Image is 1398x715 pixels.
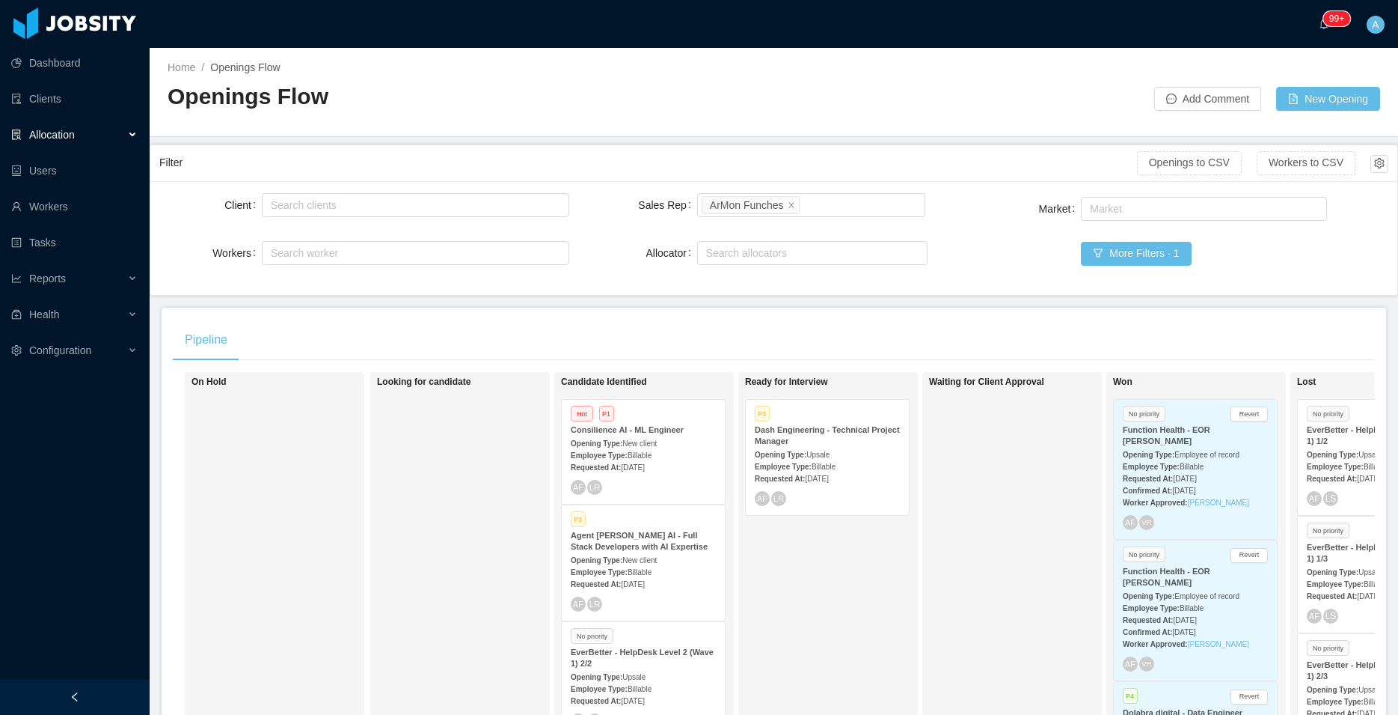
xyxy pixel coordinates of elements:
strong: Requested At: [1123,616,1173,624]
button: icon: setting [1370,155,1388,173]
strong: Confirmed At: [1123,487,1172,495]
span: Health [29,308,59,320]
span: Billable [812,463,836,471]
span: Billable [1364,580,1388,588]
strong: Requested At: [1307,475,1357,483]
span: Billable [1364,698,1388,706]
span: No priority [1123,406,1165,422]
a: icon: profileTasks [11,228,138,258]
strong: Requested At: [571,580,621,588]
strong: Worker Approved: [1123,640,1188,648]
span: Billable [1180,463,1204,471]
h1: On Hold [191,377,401,388]
span: LR [589,599,601,609]
span: P3 [755,406,770,422]
li: ArMon Funches [702,196,800,214]
strong: Requested At: [755,475,805,483]
div: ArMon Funches [710,197,784,213]
div: Search allocators [706,246,912,261]
button: Openings to CSV [1137,151,1242,175]
strong: Dash Engineering - Technical Project Manager [755,425,900,445]
span: Upsale [622,673,646,681]
span: [DATE] [1172,487,1195,495]
strong: Agent [PERSON_NAME] AI - Full Stack Developers with AI Expertise [571,531,708,551]
strong: Employee Type: [1123,604,1180,612]
strong: Employee Type: [755,463,812,471]
button: icon: file-addNew Opening [1276,87,1380,111]
span: New client [622,556,657,565]
span: Hot [571,406,593,422]
i: icon: bell [1319,19,1329,29]
i: icon: line-chart [11,273,22,284]
span: LS [1325,611,1337,621]
strong: EverBetter - HelpDesk Level 2 (Wave 1) 2/2 [571,648,714,668]
h1: Waiting for Client Approval [929,377,1138,388]
label: Market [1039,203,1082,215]
span: [DATE] [1173,616,1196,624]
button: Revert [1230,548,1268,563]
span: LR [589,482,601,492]
i: icon: close [788,201,795,210]
h2: Openings Flow [168,82,774,112]
label: Workers [212,247,262,259]
span: Billable [628,568,652,576]
strong: Opening Type: [1307,451,1358,459]
span: AF [1309,612,1319,621]
input: Client [266,196,275,214]
strong: Employee Type: [1307,698,1364,706]
span: [DATE] [1357,592,1380,600]
input: Allocator [702,244,710,262]
a: Home [168,61,195,73]
div: Filter [159,149,1137,177]
span: A [1372,16,1379,34]
h1: Ready for Interview [745,377,954,388]
span: Billable [628,451,652,460]
span: [DATE] [1357,475,1380,483]
span: Allocation [29,129,75,141]
span: Upsale [1358,686,1382,694]
span: AF [757,494,767,503]
span: Billable [1180,604,1204,612]
strong: Employee Type: [1123,463,1180,471]
i: icon: medicine-box [11,309,22,320]
strong: Opening Type: [1123,451,1174,459]
span: Upsale [806,451,830,459]
span: No priority [1307,523,1349,538]
span: Billable [1364,463,1388,471]
span: Employee of record [1174,592,1239,600]
span: VR [1141,519,1152,527]
button: icon: filterMore Filters · 1 [1081,242,1191,266]
span: LR [773,493,785,503]
strong: Opening Type: [571,673,622,681]
span: Openings Flow [210,61,280,73]
span: AF [1309,494,1319,503]
span: AF [573,483,583,492]
span: Configuration [29,344,91,356]
strong: Worker Approved: [1123,499,1188,507]
span: [DATE] [1173,475,1196,483]
span: VR [1141,660,1152,669]
sup: 1058 [1323,11,1350,26]
span: [DATE] [621,580,644,588]
strong: Requested At: [571,463,621,472]
strong: Function Health - EOR [PERSON_NAME] [1123,567,1210,587]
div: Pipeline [173,319,239,361]
strong: Requested At: [1123,475,1173,483]
span: No priority [1307,406,1349,422]
input: Market [1085,200,1094,218]
strong: Requested At: [571,697,621,705]
span: No priority [1307,640,1349,656]
strong: Employee Type: [571,451,628,460]
strong: Consilience AI - ML Engineer [571,425,684,434]
span: AF [1125,518,1135,527]
strong: Requested At: [1307,592,1357,600]
span: Upsale [1358,451,1382,459]
strong: Employee Type: [571,685,628,693]
a: icon: pie-chartDashboard [11,48,138,78]
div: Search clients [271,198,554,213]
label: Client [224,199,262,211]
strong: Employee Type: [1307,463,1364,471]
strong: Opening Type: [571,439,622,448]
strong: Opening Type: [1123,592,1174,600]
span: Billable [628,685,652,693]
